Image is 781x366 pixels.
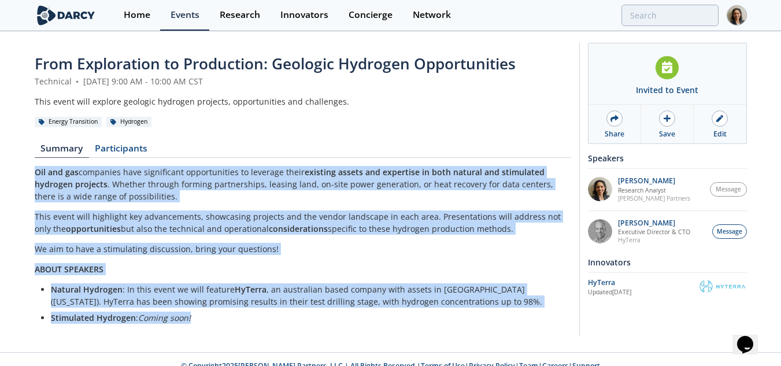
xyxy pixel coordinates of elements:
[269,223,328,234] strong: considerations
[710,182,747,197] button: Message
[35,166,571,202] p: companies have significant opportunities to leverage their . Whether through forming partnerships...
[618,228,690,236] p: Executive Director & CTO
[35,167,545,190] strong: existing assets and expertise in both natural and stimulated hydrogen projects
[51,312,563,324] p: :
[618,194,690,202] p: [PERSON_NAME] Partners
[35,5,98,25] img: logo-wide.svg
[35,144,89,158] a: Summary
[659,129,675,139] div: Save
[588,288,698,297] div: Updated [DATE]
[618,236,690,244] p: HyTerra
[35,75,571,87] div: Technical [DATE] 9:00 AM - 10:00 AM CST
[35,95,571,108] div: This event will explore geologic hydrogen projects, opportunities and challenges.
[618,219,690,227] p: [PERSON_NAME]
[621,5,719,26] input: Advanced Search
[235,284,266,295] strong: HyTerra
[106,117,152,127] div: Hydrogen
[349,10,393,20] div: Concierge
[588,219,612,243] img: 823c691b-f1a1-4805-8343-d7a88051a90f
[717,227,742,236] span: Message
[588,252,747,272] div: Innovators
[712,224,747,239] button: Message
[618,186,690,194] p: Research Analyst
[588,177,612,201] img: c7853a51-1468-4088-b60a-9a0c03f2ba18
[74,76,81,87] span: •
[35,243,571,255] p: We aim to have a stimulating discussion, bring your questions!
[35,167,79,178] strong: Oil and gas
[636,84,698,96] div: Invited to Event
[220,10,260,20] div: Research
[698,280,747,294] img: HyTerra
[588,278,698,288] div: HyTerra
[35,53,516,74] span: From Exploration to Production: Geologic Hydrogen Opportunities
[138,312,191,323] em: Coming soon!
[51,312,136,323] strong: Stimulated Hydrogen
[694,105,746,143] a: Edit
[89,144,154,158] a: Participants
[35,117,102,127] div: Energy Transition
[280,10,328,20] div: Innovators
[124,10,150,20] div: Home
[716,185,741,194] span: Message
[618,177,690,185] p: [PERSON_NAME]
[413,10,451,20] div: Network
[66,223,121,234] strong: opportunities
[713,129,727,139] div: Edit
[727,5,747,25] img: Profile
[35,210,571,235] p: This event will highlight key advancements, showcasing projects and the vendor landscape in each ...
[35,264,103,275] strong: ABOUT SPEAKERS
[588,148,747,168] div: Speakers
[171,10,199,20] div: Events
[732,320,769,354] iframe: chat widget
[605,129,624,139] div: Share
[588,277,747,297] a: HyTerra Updated[DATE] HyTerra
[51,284,123,295] strong: Natural Hydrogen
[51,283,563,308] p: : In this event we will feature , an australian based company with assets in [GEOGRAPHIC_DATA] ([...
